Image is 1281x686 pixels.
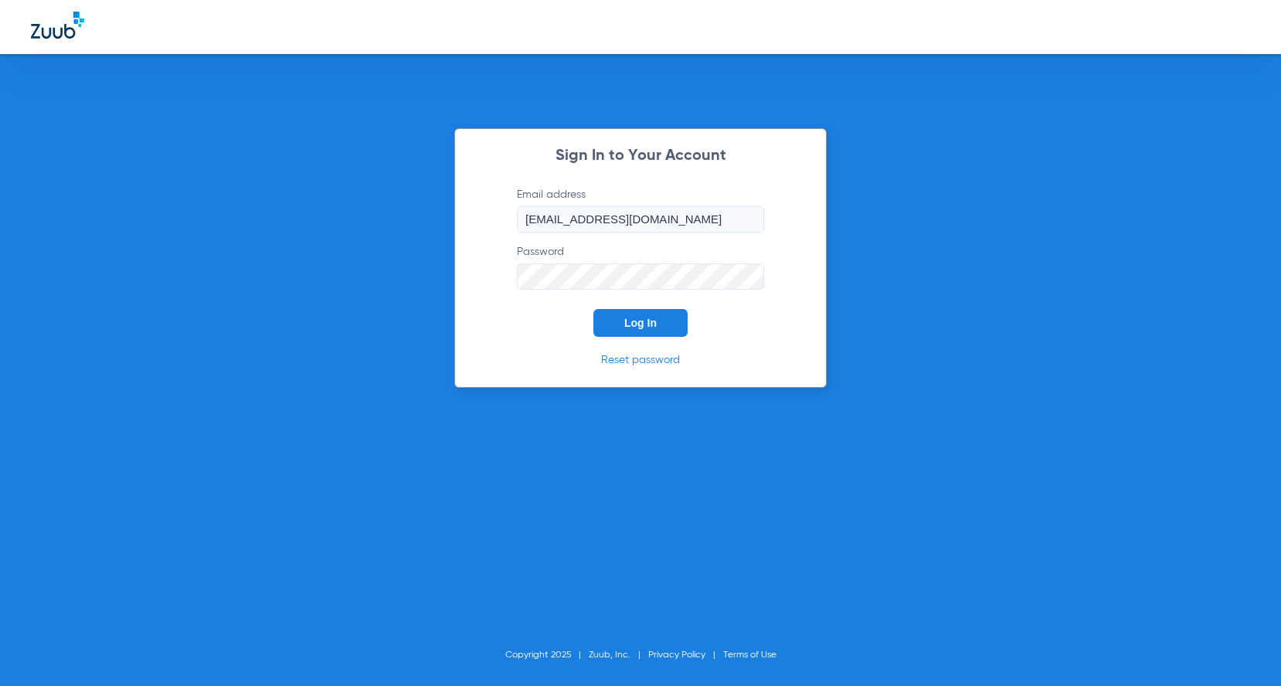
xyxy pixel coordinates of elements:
[648,650,705,660] a: Privacy Policy
[517,206,764,233] input: Email address
[624,317,657,329] span: Log In
[517,263,764,290] input: Password
[593,309,688,337] button: Log In
[589,647,648,663] li: Zuub, Inc.
[31,12,84,39] img: Zuub Logo
[505,647,589,663] li: Copyright 2025
[517,244,764,290] label: Password
[494,148,787,164] h2: Sign In to Your Account
[1204,612,1281,686] iframe: Chat Widget
[517,187,764,233] label: Email address
[723,650,776,660] a: Terms of Use
[601,355,680,365] a: Reset password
